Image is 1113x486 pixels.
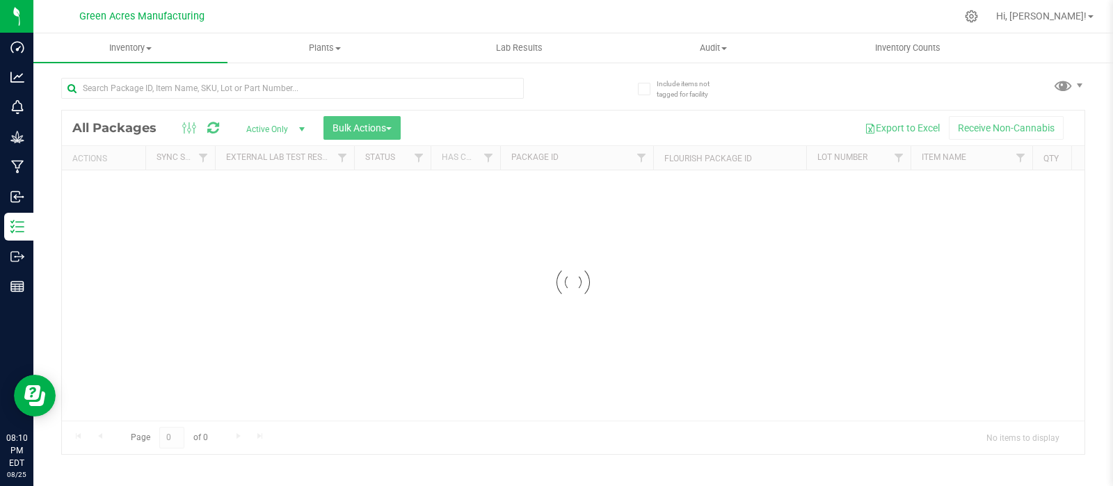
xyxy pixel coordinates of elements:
a: Audit [616,33,810,63]
span: Inventory Counts [856,42,959,54]
p: 08/25 [6,469,27,480]
span: Lab Results [477,42,561,54]
inline-svg: Monitoring [10,100,24,114]
inline-svg: Outbound [10,250,24,264]
span: Green Acres Manufacturing [79,10,205,22]
iframe: Resource center [14,375,56,416]
a: Inventory Counts [810,33,1004,63]
inline-svg: Analytics [10,70,24,84]
span: Hi, [PERSON_NAME]! [996,10,1087,22]
span: Include items not tagged for facility [657,79,726,99]
inline-svg: Reports [10,280,24,293]
input: Search Package ID, Item Name, SKU, Lot or Part Number... [61,78,524,99]
inline-svg: Inventory [10,220,24,234]
inline-svg: Grow [10,130,24,144]
inline-svg: Inbound [10,190,24,204]
a: Inventory [33,33,227,63]
span: Plants [228,42,421,54]
inline-svg: Dashboard [10,40,24,54]
span: Inventory [33,42,227,54]
span: Audit [617,42,810,54]
div: Manage settings [963,10,980,23]
p: 08:10 PM EDT [6,432,27,469]
a: Lab Results [422,33,616,63]
inline-svg: Manufacturing [10,160,24,174]
a: Plants [227,33,422,63]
